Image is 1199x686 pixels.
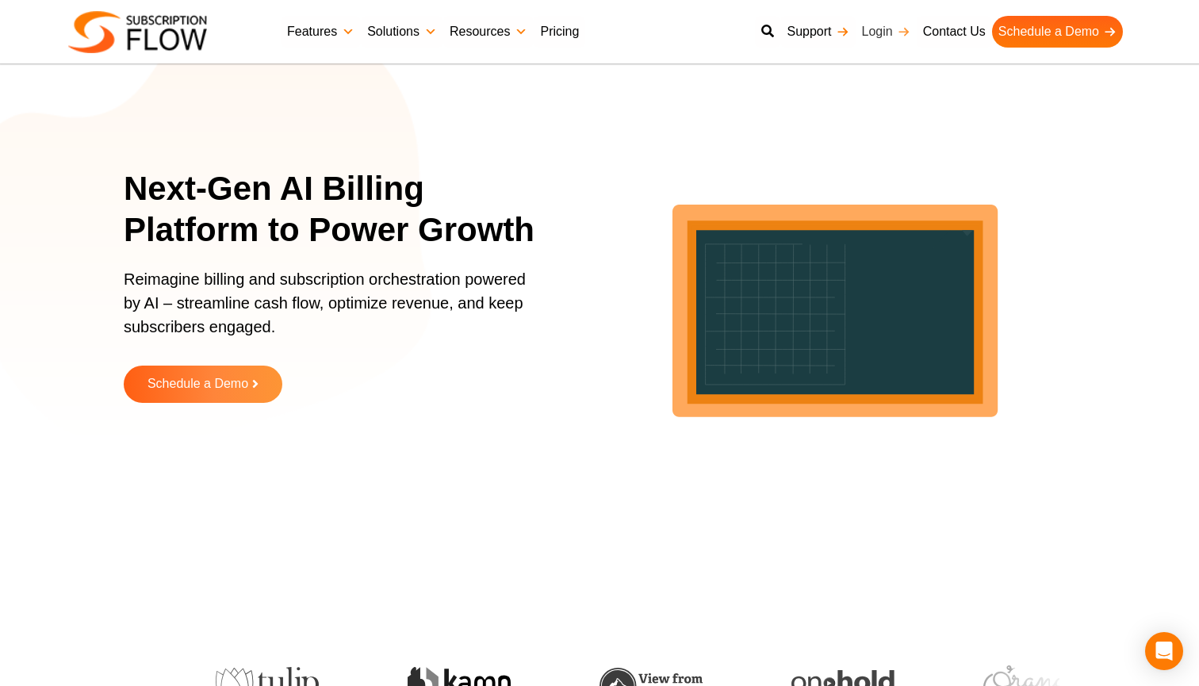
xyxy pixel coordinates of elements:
[68,11,207,53] img: Subscriptionflow
[1145,632,1183,670] div: Open Intercom Messenger
[917,16,992,48] a: Contact Us
[281,16,361,48] a: Features
[361,16,443,48] a: Solutions
[124,267,536,354] p: Reimagine billing and subscription orchestration powered by AI – streamline cash flow, optimize r...
[443,16,534,48] a: Resources
[124,168,556,251] h1: Next-Gen AI Billing Platform to Power Growth
[780,16,855,48] a: Support
[856,16,917,48] a: Login
[534,16,585,48] a: Pricing
[124,366,282,403] a: Schedule a Demo
[147,377,248,391] span: Schedule a Demo
[992,16,1123,48] a: Schedule a Demo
